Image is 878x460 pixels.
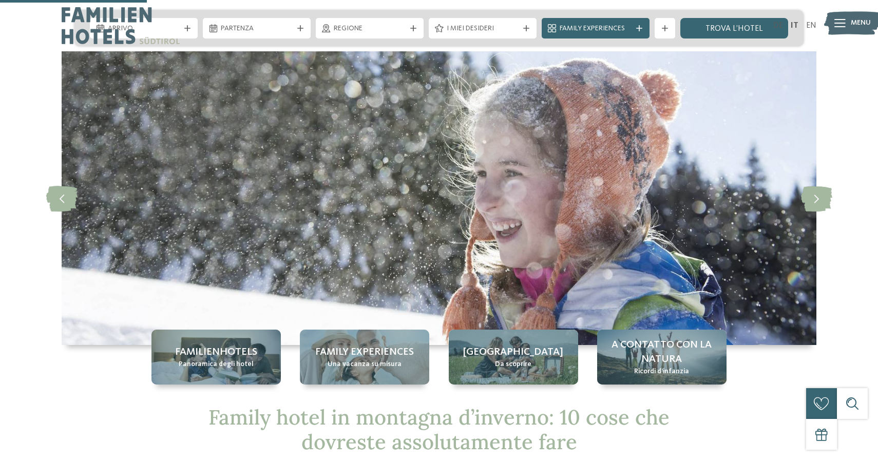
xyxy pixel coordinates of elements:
span: Da scoprire [495,359,531,370]
span: A contatto con la natura [607,338,716,367]
a: EN [806,22,816,30]
a: Family hotel in montagna d’inverno: 10 consigli per voi Familienhotels Panoramica degli hotel [151,330,281,385]
span: Una vacanza su misura [328,359,402,370]
img: Family hotel in montagna d’inverno: 10 consigli per voi [62,51,816,345]
span: Familienhotels [175,345,257,359]
span: Panoramica degli hotel [179,359,254,370]
span: [GEOGRAPHIC_DATA] [463,345,563,359]
span: Family experiences [315,345,414,359]
a: Family hotel in montagna d’inverno: 10 consigli per voi A contatto con la natura Ricordi d’infanzia [597,330,727,385]
a: Family hotel in montagna d’inverno: 10 consigli per voi [GEOGRAPHIC_DATA] Da scoprire [449,330,578,385]
span: Ricordi d’infanzia [634,367,689,377]
span: Family hotel in montagna d’inverno: 10 cose che dovreste assolutamente fare [208,404,670,455]
span: Menu [851,18,871,28]
a: IT [791,22,798,30]
a: DE [773,22,783,30]
a: Family hotel in montagna d’inverno: 10 consigli per voi Family experiences Una vacanza su misura [300,330,429,385]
